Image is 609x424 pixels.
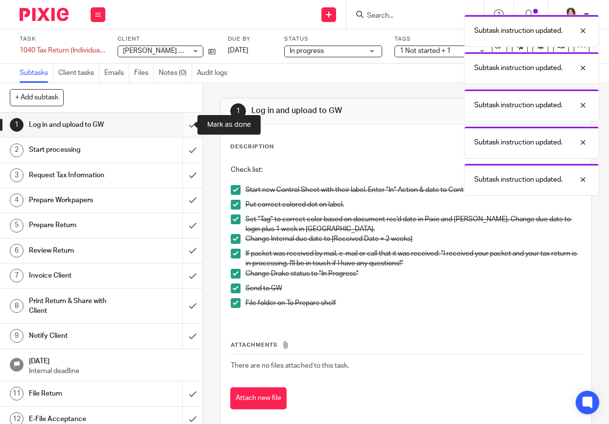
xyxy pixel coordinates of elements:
[474,175,562,185] p: Subtask instruction updated.
[29,354,193,366] h1: [DATE]
[474,100,562,110] p: Subtask instruction updated.
[231,165,582,175] p: Check list:
[230,387,287,409] button: Attach new file
[228,35,272,43] label: Due by
[29,243,125,258] h1: Review Return
[230,103,246,119] div: 1
[20,35,105,43] label: Task
[10,168,24,182] div: 3
[10,244,24,258] div: 6
[228,47,248,54] span: [DATE]
[10,219,24,233] div: 5
[29,366,193,376] p: Internal deadline
[118,35,216,43] label: Client
[104,64,129,83] a: Emails
[245,214,582,235] p: Set "Tag" to correct color based on document rec'd date in Pixie and [PERSON_NAME]. Change due da...
[245,200,582,210] p: Put correct colored dot on label.
[10,387,24,400] div: 11
[245,249,582,269] p: If packet was received by mail, e-mail or call that it was received: "I received your packet and ...
[251,106,427,116] h1: Log in and upload to GW
[20,46,105,55] div: 1040 Tax Return (Individual) 2024
[10,329,24,343] div: 9
[29,193,125,208] h1: Prepare Workpapers
[10,193,24,207] div: 4
[10,269,24,283] div: 7
[29,218,125,233] h1: Prepare Return
[563,7,579,23] img: BW%20Website%203%20-%20square.jpg
[231,362,349,369] span: There are no files attached to this task.
[474,63,562,73] p: Subtask instruction updated.
[29,168,125,183] h1: Request Tax Information
[29,386,125,401] h1: File Return
[134,64,154,83] a: Files
[245,269,582,279] p: Change Drake status to "In Progress"
[474,138,562,147] p: Subtask instruction updated.
[10,299,24,313] div: 8
[290,47,324,54] span: In progress
[245,234,582,244] p: Change Internal due date to [Received Date + 2 weeks]
[159,64,192,83] a: Notes (0)
[197,64,232,83] a: Audit logs
[230,143,274,151] p: Description
[245,283,582,293] p: Send to GW
[29,118,125,132] h1: Log in and upload to GW
[245,185,582,195] p: Start new Control Sheet with their label. Enter "In" Action & date to Control Sheet.
[29,268,125,283] h1: Invoice Client
[29,142,125,157] h1: Start processing
[20,8,69,21] img: Pixie
[10,89,64,106] button: + Add subtask
[231,342,278,348] span: Attachments
[10,143,24,157] div: 2
[123,47,238,54] span: [PERSON_NAME] & [PERSON_NAME]
[10,118,24,132] div: 1
[245,298,582,308] p: File folder on To Prepare shelf
[58,64,99,83] a: Client tasks
[20,64,53,83] a: Subtasks
[284,35,382,43] label: Status
[474,26,562,36] p: Subtask instruction updated.
[29,294,125,319] h1: Print Return & Share with Client
[29,329,125,343] h1: Notify Client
